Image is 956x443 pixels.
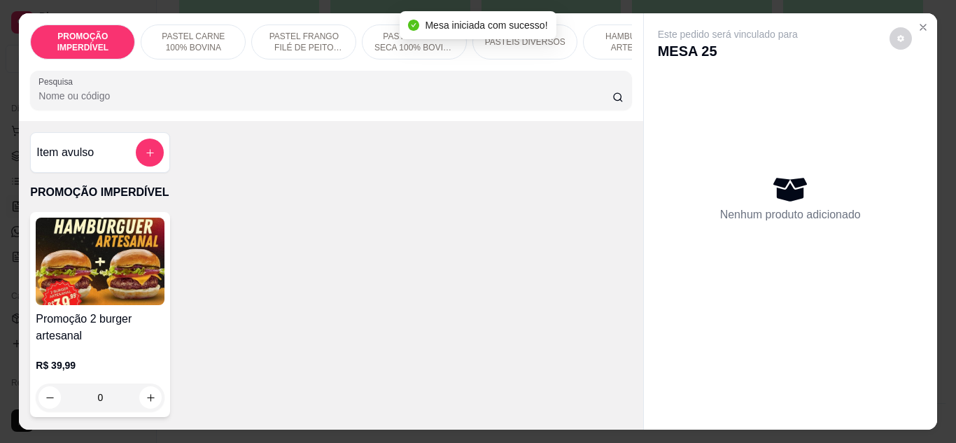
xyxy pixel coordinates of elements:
[36,144,94,161] h4: Item avulso
[658,41,798,61] p: MESA 25
[36,311,164,344] h4: Promoção 2 burger artesanal
[912,16,934,38] button: Close
[263,31,344,53] p: PASTEL FRANGO FILÉ DE PEITO DESFIADO
[153,31,234,53] p: PASTEL CARNE 100% BOVINA
[30,184,631,201] p: PROMOÇÃO IMPERDÍVEL
[374,31,455,53] p: PASTEL CARNE SECA 100% BOVINA DESFIADA
[42,31,123,53] p: PROMOÇÃO IMPERDÍVEL
[38,76,78,87] label: Pesquisa
[658,27,798,41] p: Este pedido será vinculado para
[36,218,164,305] img: product-image
[425,20,547,31] span: Mesa iniciada com sucesso!
[408,20,419,31] span: check-circle
[890,27,912,50] button: decrease-product-quantity
[720,206,861,223] p: Nenhum produto adicionado
[38,89,612,103] input: Pesquisa
[36,358,164,372] p: R$ 39,99
[485,36,565,48] p: PASTÉIS DIVERSOS
[595,31,676,53] p: HAMBÚRGUER ARTESANAL
[136,139,164,167] button: add-separate-item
